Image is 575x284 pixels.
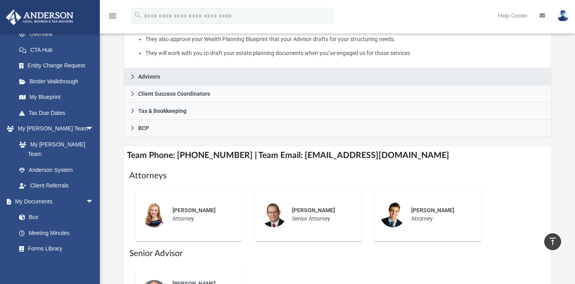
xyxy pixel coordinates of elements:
i: menu [108,11,117,21]
span: Client Success Coordinators [138,91,210,97]
a: My Documentsarrow_drop_down [6,193,102,209]
span: Advisors [138,74,160,79]
a: menu [108,15,117,21]
img: User Pic [557,10,569,22]
span: [PERSON_NAME] [411,207,454,213]
a: Entity Change Request [11,58,106,74]
img: thumbnail [141,202,167,227]
a: BCP [124,120,551,137]
a: Advisors [124,68,551,85]
a: Forms Library [11,241,98,257]
a: Anderson System [11,162,102,178]
a: My [PERSON_NAME] Team [11,136,98,162]
div: Attorney [406,201,476,229]
a: Client Success Coordinators [124,85,551,103]
li: They will work with you to draft your estate planning documents when you’ve engaged us for those ... [145,48,545,58]
span: Tax & Bookkeeping [138,108,186,114]
a: My [PERSON_NAME] Teamarrow_drop_down [6,121,102,137]
h4: Team Phone: [PHONE_NUMBER] | Team Email: [EMAIL_ADDRESS][DOMAIN_NAME] [124,146,551,164]
span: arrow_drop_down [86,193,102,210]
span: arrow_drop_down [86,121,102,137]
img: thumbnail [380,202,406,227]
a: My Blueprint [11,89,102,105]
a: Notarize [11,256,102,272]
div: Attorney [167,201,237,229]
a: Client Referrals [11,178,102,194]
li: They also approve your Wealth Planning Blueprint that your Advisor drafts for your structuring ne... [145,34,545,44]
i: vertical_align_top [548,237,557,246]
img: Anderson Advisors Platinum Portal [4,10,76,25]
a: Tax & Bookkeeping [124,103,551,120]
i: search [133,11,142,20]
a: Overview [11,26,106,42]
span: BCP [138,125,149,131]
img: thumbnail [261,202,286,227]
a: Tax Due Dates [11,105,106,121]
a: CTA Hub [11,42,106,58]
h1: Senior Advisor [129,248,546,259]
a: vertical_align_top [544,233,561,250]
h1: Attorneys [129,170,546,181]
a: Meeting Minutes [11,225,102,241]
span: [PERSON_NAME] [172,207,216,213]
span: [PERSON_NAME] [292,207,335,213]
div: Senior Attorney [286,201,356,229]
a: Box [11,209,98,225]
a: Binder Walkthrough [11,73,106,89]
